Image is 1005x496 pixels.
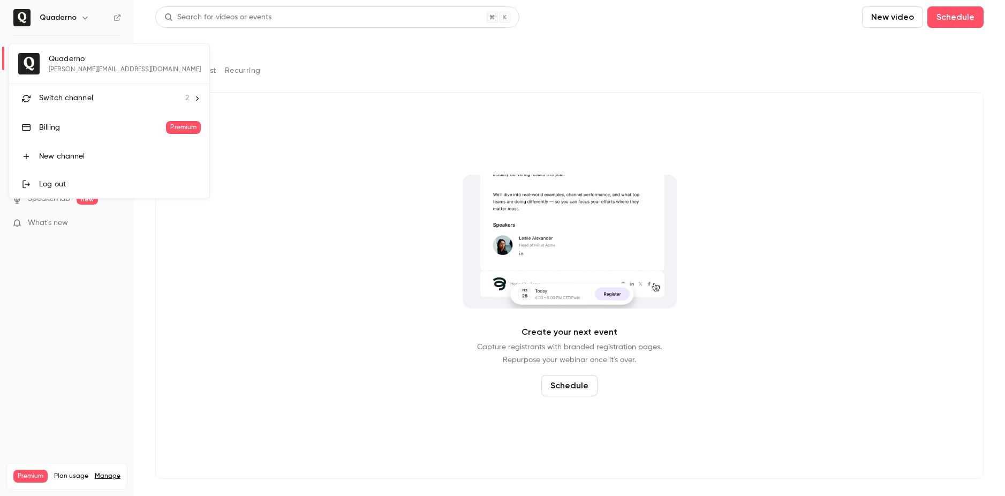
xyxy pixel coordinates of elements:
[39,93,93,104] span: Switch channel
[185,93,189,104] span: 2
[39,179,201,190] div: Log out
[39,151,201,162] div: New channel
[39,122,166,133] div: Billing
[166,121,201,134] span: Premium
